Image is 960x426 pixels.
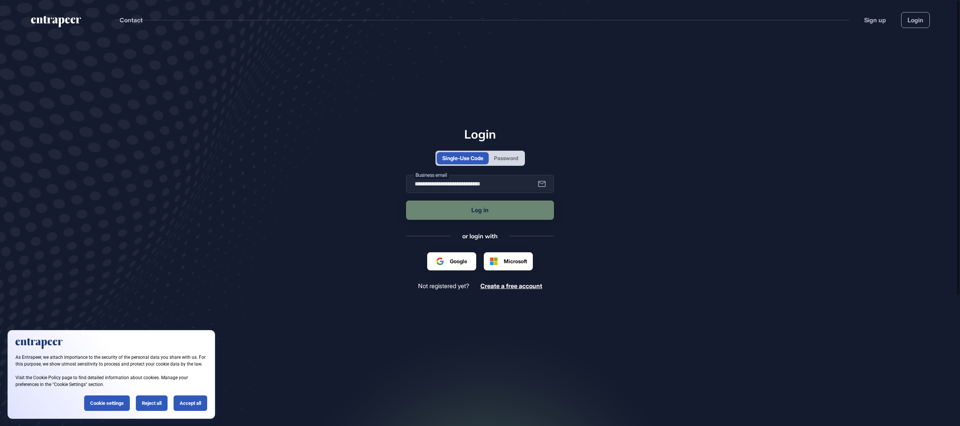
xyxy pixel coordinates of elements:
[120,15,143,25] button: Contact
[504,257,527,265] span: Microsoft
[406,201,554,220] button: Log in
[480,282,542,290] a: Create a free account
[418,282,469,290] span: Not registered yet?
[901,12,930,28] a: Login
[30,16,82,30] a: entrapeer-logo
[462,232,498,240] div: or login with
[414,171,449,179] label: Business email
[494,154,518,162] div: Password
[442,154,483,162] div: Single-Use Code
[406,127,554,141] h1: Login
[864,15,886,25] a: Sign up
